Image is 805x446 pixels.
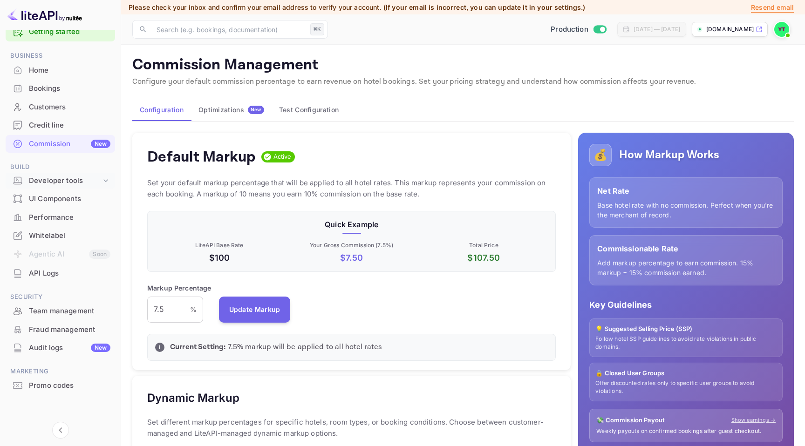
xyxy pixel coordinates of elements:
[248,107,264,113] span: New
[190,304,197,314] p: %
[29,268,110,279] div: API Logs
[29,139,110,149] div: Commission
[270,152,295,162] span: Active
[6,264,115,282] a: API Logs
[731,416,776,424] a: Show earnings →
[6,227,115,245] div: Whitelabel
[595,335,777,351] p: Follow hotel SSP guidelines to avoid rate violations in public domains.
[420,251,548,264] p: $ 107.50
[147,148,256,166] h4: Default Markup
[751,2,794,13] p: Resend email
[597,258,775,277] p: Add markup percentage to earn commission. 15% markup = 15% commission earned.
[6,227,115,244] a: Whitelabel
[6,209,115,226] a: Performance
[6,116,115,135] div: Credit line
[774,22,789,37] img: Yassir ET TABTI
[6,116,115,134] a: Credit line
[310,23,324,35] div: ⌘K
[6,339,115,356] a: Audit logsNew
[6,80,115,98] div: Bookings
[29,343,110,353] div: Audit logs
[6,321,115,339] div: Fraud management
[595,324,777,334] p: 💡 Suggested Selling Price (SSP)
[29,324,110,335] div: Fraud management
[6,61,115,79] a: Home
[589,298,783,311] p: Key Guidelines
[6,377,115,395] div: Promo codes
[6,339,115,357] div: Audit logsNew
[706,25,754,34] p: [DOMAIN_NAME]
[7,7,82,22] img: LiteAPI logo
[547,24,610,35] div: Switch to Sandbox mode
[155,241,284,250] p: LiteAPI Base Rate
[29,120,110,131] div: Credit line
[147,391,239,405] h5: Dynamic Markup
[6,321,115,338] a: Fraud management
[6,292,115,302] span: Security
[597,243,775,254] p: Commissionable Rate
[596,427,776,435] p: Weekly payouts on confirmed bookings after guest checkout.
[147,297,190,323] input: 0
[29,306,110,317] div: Team management
[383,3,586,11] span: (If your email is incorrect, you can update it in your settings.)
[287,241,416,250] p: Your Gross Commission ( 7.5 %)
[6,173,115,189] div: Developer tools
[6,190,115,207] a: UI Components
[29,65,110,76] div: Home
[29,380,110,391] div: Promo codes
[6,302,115,319] a: Team management
[29,27,110,37] a: Getting started
[272,99,346,121] button: Test Configuration
[6,135,115,152] a: CommissionNew
[132,76,794,88] p: Configure your default commission percentage to earn revenue on hotel bookings. Set your pricing ...
[29,212,110,223] div: Performance
[6,135,115,153] div: CommissionNew
[619,148,719,162] h5: How Markup Works
[6,366,115,377] span: Marketing
[595,369,777,378] p: 🔒 Closed User Groups
[91,140,110,148] div: New
[91,344,110,352] div: New
[198,106,264,114] div: Optimizations
[6,209,115,227] div: Performance
[159,343,160,351] p: i
[170,342,225,352] strong: Current Setting:
[129,3,382,11] span: Please check your inbox and confirm your email address to verify your account.
[29,194,110,204] div: UI Components
[155,219,548,230] p: Quick Example
[6,302,115,320] div: Team management
[29,230,110,241] div: Whitelabel
[147,283,211,293] p: Markup Percentage
[52,422,69,439] button: Collapse navigation
[151,20,307,39] input: Search (e.g. bookings, documentation)
[170,342,548,353] p: 7.5 % markup will be applied to all hotel rates
[597,200,775,220] p: Base hotel rate with no commission. Perfect when you're the merchant of record.
[420,241,548,250] p: Total Price
[29,102,110,113] div: Customers
[29,83,110,94] div: Bookings
[6,22,115,41] div: Getting started
[6,264,115,283] div: API Logs
[29,176,101,186] div: Developer tools
[634,25,680,34] div: [DATE] — [DATE]
[595,379,777,395] p: Offer discounted rates only to specific user groups to avoid violations.
[219,297,291,323] button: Update Markup
[147,177,556,200] p: Set your default markup percentage that will be applied to all hotel rates. This markup represent...
[6,51,115,61] span: Business
[6,98,115,115] a: Customers
[596,416,665,425] p: 💸 Commission Payout
[597,185,775,196] p: Net Rate
[6,377,115,394] a: Promo codes
[6,61,115,80] div: Home
[551,24,588,35] span: Production
[147,417,556,439] p: Set different markup percentages for specific hotels, room types, or booking conditions. Choose b...
[6,190,115,208] div: UI Components
[155,251,284,264] p: $100
[6,80,115,97] a: Bookings
[132,56,794,74] p: Commission Management
[132,99,191,121] button: Configuration
[287,251,416,264] p: $ 7.50
[6,162,115,172] span: Build
[594,147,607,163] p: 💰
